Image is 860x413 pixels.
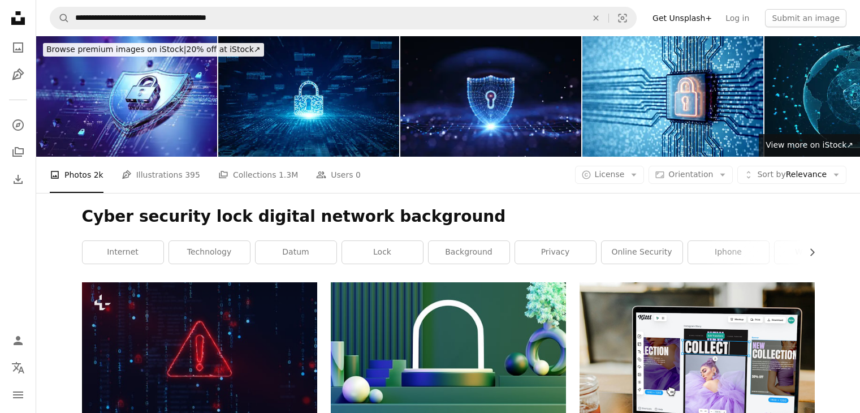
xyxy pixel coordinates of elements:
a: Users 0 [316,157,361,193]
a: Illustrations 395 [122,157,200,193]
span: 0 [356,169,361,181]
img: Electronic quantum computer microchip with lock icon. Internet security and privacy network techn... [582,36,763,157]
a: privacy [515,241,596,264]
a: Collections [7,141,29,164]
button: Menu [7,384,29,406]
img: Shield Security. Network Technology. Wire-Frame Concept [400,36,581,157]
a: Log in / Sign up [7,329,29,352]
button: scroll list to the right [802,241,815,264]
button: Sort byRelevance [737,166,846,184]
a: Warning message,Computer notification on screen [82,343,317,354]
a: internet [83,241,163,264]
span: Relevance [757,169,827,180]
a: lock [342,241,423,264]
span: Orientation [668,170,713,179]
h1: Cyber security lock digital network background [82,206,815,227]
img: Lock Icon cyber security of digital data network protection. High speed connection data analysis.... [218,36,399,157]
button: Clear [584,7,608,29]
img: Shield-Lock. Multi-Levels Security System Wide Concept [36,36,217,157]
span: License [595,170,625,179]
a: Illustrations [7,63,29,86]
a: online security [602,241,682,264]
form: Find visuals sitewide [50,7,637,29]
span: 1.3M [279,169,298,181]
button: Visual search [609,7,636,29]
a: Browse premium images on iStock|20% off at iStock↗ [36,36,271,63]
button: Submit an image [765,9,846,27]
button: Language [7,356,29,379]
a: Photos [7,36,29,59]
a: wallpaper [775,241,855,264]
span: View more on iStock ↗ [766,140,853,149]
div: 20% off at iStock ↗ [43,43,264,57]
a: datum [256,241,336,264]
button: Search Unsplash [50,7,70,29]
span: Browse premium images on iStock | [46,45,186,54]
a: View more on iStock↗ [759,134,860,157]
a: Download History [7,168,29,191]
a: technology [169,241,250,264]
a: A picture of a vase with a tree in it [331,343,566,354]
a: Log in [719,9,756,27]
a: Explore [7,114,29,136]
button: Orientation [649,166,733,184]
span: 395 [185,169,200,181]
button: License [575,166,645,184]
span: Sort by [757,170,785,179]
a: background [429,241,509,264]
a: Get Unsplash+ [646,9,719,27]
a: iphone [688,241,769,264]
a: Collections 1.3M [218,157,298,193]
